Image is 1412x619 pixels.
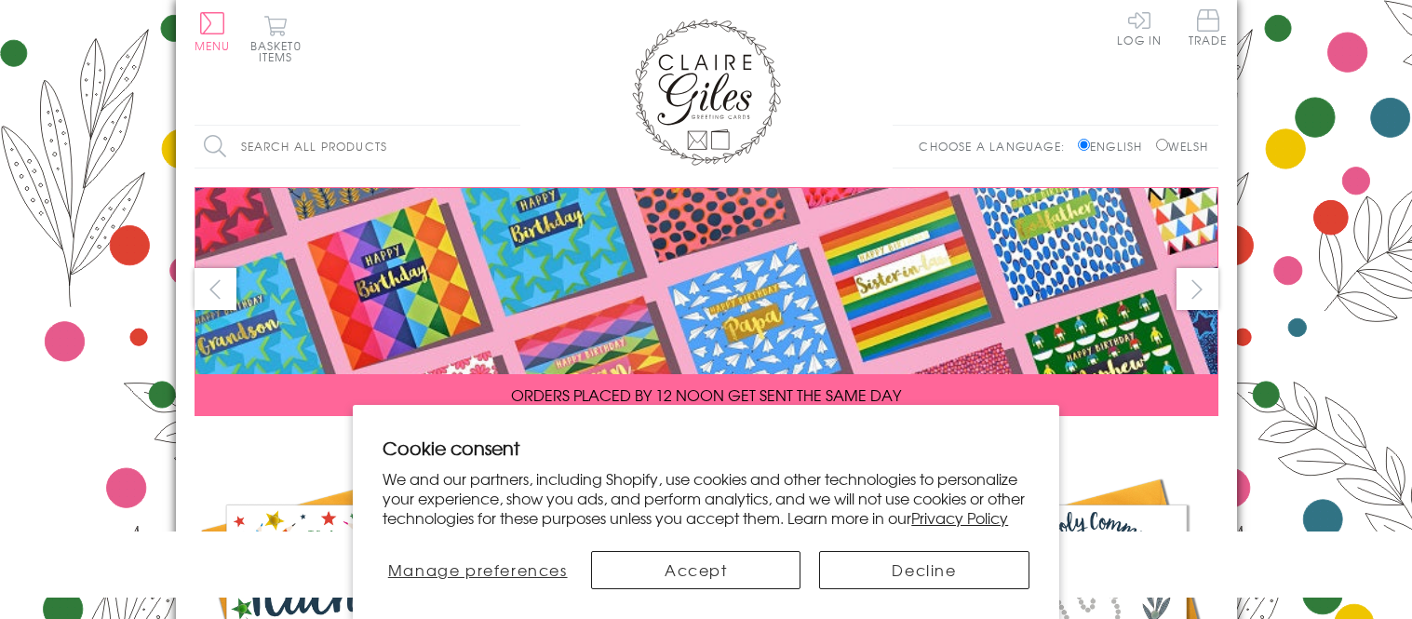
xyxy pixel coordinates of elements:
a: Trade [1189,9,1228,49]
button: next [1177,268,1218,310]
span: Manage preferences [388,558,568,581]
p: Choose a language: [919,138,1074,155]
label: English [1078,138,1151,155]
input: Search [502,126,520,168]
span: 0 items [259,37,302,65]
button: Menu [195,12,231,51]
a: Log In [1117,9,1162,46]
input: Welsh [1156,139,1168,151]
button: prev [195,268,236,310]
img: Claire Giles Greetings Cards [632,19,781,166]
button: Accept [591,551,800,589]
input: Search all products [195,126,520,168]
a: Privacy Policy [911,506,1008,529]
button: Decline [819,551,1029,589]
p: We and our partners, including Shopify, use cookies and other technologies to personalize your ex... [383,469,1029,527]
button: Basket0 items [250,15,302,62]
span: Menu [195,37,231,54]
label: Welsh [1156,138,1209,155]
div: Carousel Pagination [195,430,1218,459]
h2: Cookie consent [383,435,1029,461]
input: English [1078,139,1090,151]
span: Trade [1189,9,1228,46]
span: ORDERS PLACED BY 12 NOON GET SENT THE SAME DAY [511,384,901,406]
button: Manage preferences [383,551,572,589]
